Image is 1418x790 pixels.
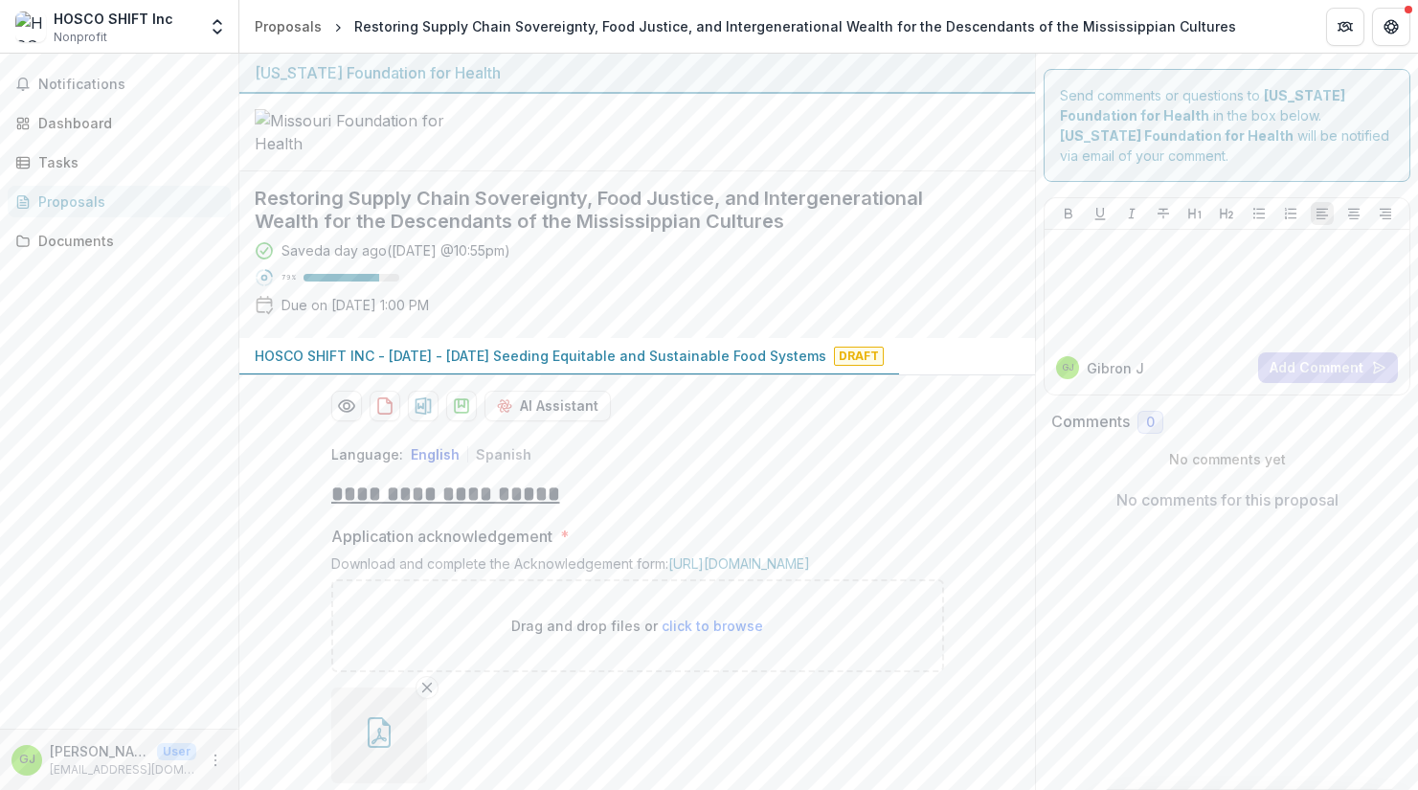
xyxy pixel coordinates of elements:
p: Gibron J [1087,358,1144,378]
button: download-proposal [446,391,477,421]
p: No comments yet [1051,449,1403,469]
span: Draft [834,347,884,366]
p: Due on [DATE] 1:00 PM [281,295,429,315]
button: Align Left [1311,202,1334,225]
h2: Comments [1051,413,1130,431]
button: Bullet List [1248,202,1271,225]
button: Preview 816360e7-2972-438f-a420-21347830746b-0.pdf [331,391,362,421]
p: 79 % [281,271,296,284]
p: Language: [331,444,403,464]
h2: Restoring Supply Chain Sovereignty, Food Justice, and Intergenerational Wealth for the Descendant... [255,187,989,233]
nav: breadcrumb [247,12,1244,40]
p: HOSCO SHIFT INC - [DATE] - [DATE] Seeding Equitable and Sustainable Food Systems [255,346,826,366]
a: Documents [8,225,231,257]
button: Align Center [1342,202,1365,225]
div: Documents [38,231,215,251]
div: Download and complete the Acknowledgement form: [331,555,944,579]
img: Missouri Foundation for Health [255,109,446,155]
div: [US_STATE] Foundation for Health [255,61,1020,84]
div: Gibron Jones [19,754,35,766]
span: 0 [1146,415,1155,431]
div: Send comments or questions to in the box below. will be notified via email of your comment. [1044,69,1410,182]
button: Remove File [416,676,439,699]
p: [PERSON_NAME] [50,741,149,761]
button: Strike [1152,202,1175,225]
button: Get Help [1372,8,1410,46]
button: download-proposal [370,391,400,421]
span: Notifications [38,77,223,93]
button: Partners [1326,8,1364,46]
button: Italicize [1120,202,1143,225]
a: Proposals [247,12,329,40]
button: More [204,749,227,772]
button: Add Comment [1258,352,1398,383]
div: HOSCO SHIFT Inc [54,9,173,29]
img: HOSCO SHIFT Inc [15,11,46,42]
button: AI Assistant [484,391,611,421]
p: [EMAIL_ADDRESS][DOMAIN_NAME] [50,761,196,779]
strong: [US_STATE] Foundation for Health [1060,127,1294,144]
a: Dashboard [8,107,231,139]
p: User [157,743,196,760]
a: Proposals [8,186,231,217]
button: download-proposal [408,391,439,421]
div: Tasks [38,152,215,172]
div: Dashboard [38,113,215,133]
button: Ordered List [1279,202,1302,225]
a: Tasks [8,147,231,178]
p: No comments for this proposal [1116,488,1339,511]
p: Drag and drop files or [511,616,763,636]
a: [URL][DOMAIN_NAME] [668,555,810,572]
button: Bold [1057,202,1080,225]
button: English [411,446,460,463]
div: Proposals [255,16,322,36]
span: Nonprofit [54,29,107,46]
button: Spanish [476,446,531,463]
p: Application acknowledgement [331,525,552,548]
button: Heading 2 [1215,202,1238,225]
button: Underline [1089,202,1112,225]
div: Proposals [38,192,215,212]
div: Restoring Supply Chain Sovereignty, Food Justice, and Intergenerational Wealth for the Descendant... [354,16,1236,36]
button: Notifications [8,69,231,100]
div: Gibron Jones [1062,363,1074,372]
div: Saved a day ago ( [DATE] @ 10:55pm ) [281,240,510,260]
span: click to browse [662,618,763,634]
button: Align Right [1374,202,1397,225]
button: Heading 1 [1183,202,1206,225]
button: Open entity switcher [204,8,231,46]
